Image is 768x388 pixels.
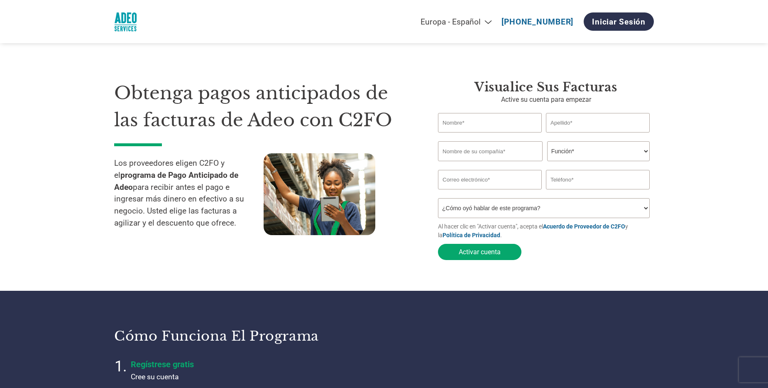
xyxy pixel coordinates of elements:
[438,170,542,189] input: Invalid Email format
[546,113,650,133] input: Apellido*
[501,17,573,27] a: [PHONE_NUMBER]
[438,190,542,195] div: Inavlid Email Address
[438,222,654,240] p: Al hacer clic en "Activar cuenta", acepta el y la .
[546,133,650,138] div: Invalid last name or last name is too long
[114,328,374,344] h3: Cómo funciona el programa
[546,170,650,189] input: Teléfono*
[131,371,338,382] p: Cree su cuenta
[547,141,650,161] select: Title/Role
[438,141,543,161] input: Nombre de su compañía*
[114,10,137,33] img: Adeo
[438,80,654,95] h3: Visualice sus facturas
[264,153,375,235] img: supply chain worker
[114,157,264,229] p: Los proveedores eligen C2FO y el para recibir antes el pago e ingresar más dinero en efectivo a s...
[438,95,654,105] p: Active su cuenta para empezar
[131,359,338,369] h4: Regístrese gratis
[438,244,521,260] button: Activar cuenta
[438,162,650,167] div: Invalid company name or company name is too long
[543,223,625,230] a: Acuerdo de Proveedor de C2FO
[438,113,542,133] input: Nombre*
[114,80,413,133] h1: Obtenga pagos anticipados de las facturas de Adeo con C2FO
[438,133,542,138] div: Invalid first name or first name is too long
[546,190,650,195] div: Inavlid Phone Number
[584,12,654,31] a: Iniciar sesión
[443,232,500,238] a: Política de Privacidad
[114,170,238,192] strong: programa de Pago Anticipado de Adeo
